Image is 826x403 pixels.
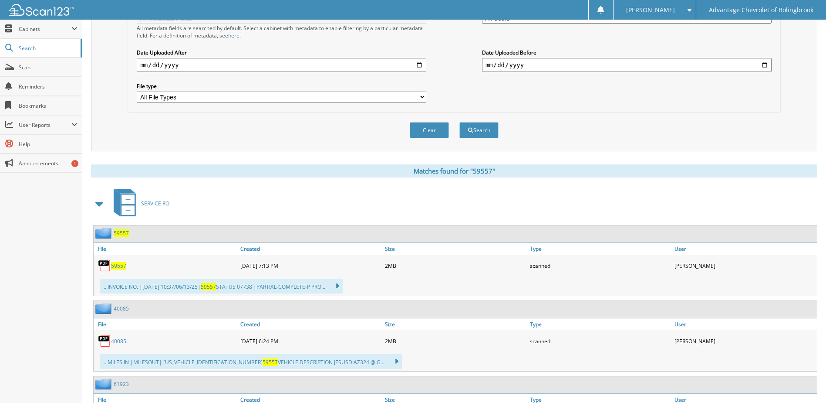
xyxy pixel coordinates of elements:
div: scanned [528,332,672,350]
div: ...MILES IN |MILESOUT| [US_VEHICLE_IDENTIFICATION_NUMBER] VEHICLE DESCRIPTION JESUSDIAZ324 @ G... [100,354,402,369]
a: Type [528,318,672,330]
a: User [672,318,817,330]
img: folder2.png [95,228,114,239]
div: [DATE] 7:13 PM [238,257,383,274]
div: 2MB [383,257,527,274]
div: [DATE] 6:24 PM [238,332,383,350]
div: [PERSON_NAME] [672,332,817,350]
div: [PERSON_NAME] [672,257,817,274]
img: folder2.png [95,303,114,314]
a: File [94,318,238,330]
div: 2MB [383,332,527,350]
span: Help [19,140,78,148]
div: 1 [71,160,78,167]
a: Type [528,243,672,255]
span: Cabinets [19,25,71,33]
a: here [228,32,239,39]
span: Announcements [19,160,78,167]
a: Size [383,243,527,255]
input: end [482,58,772,72]
a: 40085 [114,305,129,312]
span: Search [19,44,76,52]
a: 61923 [114,380,129,388]
div: All metadata fields are searched by default. Select a cabinet with metadata to enable filtering b... [137,24,426,39]
a: User [672,243,817,255]
iframe: Chat Widget [782,361,826,403]
a: 59557 [111,262,126,270]
a: SERVICE RO [108,186,169,221]
a: 40085 [111,338,126,345]
a: File [94,243,238,255]
img: folder2.png [95,379,114,389]
img: scan123-logo-white.svg [9,4,74,16]
span: Reminders [19,83,78,90]
a: Created [238,318,383,330]
span: 59557 [201,283,216,290]
span: Bookmarks [19,102,78,109]
div: ...INVOICE NO. |[DATE] 10:37/06/13/25| STATUS 07738 |PARTIAL-COMPLETE-P PRO... [100,279,343,294]
label: File type [137,82,426,90]
img: PDF.png [98,259,111,272]
label: Date Uploaded Before [482,49,772,56]
span: Scan [19,64,78,71]
button: Clear [410,122,449,138]
button: Search [459,122,499,138]
div: Matches found for "59557" [91,164,817,178]
div: scanned [528,257,672,274]
span: Advantage Chevrolet of Bolingbrook [709,7,813,13]
a: 59557 [114,229,129,237]
span: [PERSON_NAME] [626,7,675,13]
a: Created [238,243,383,255]
a: Size [383,318,527,330]
input: start [137,58,426,72]
span: User Reports [19,121,71,129]
span: SERVICE RO [141,200,169,207]
span: 59557 [263,359,278,366]
img: PDF.png [98,335,111,348]
label: Date Uploaded After [137,49,426,56]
